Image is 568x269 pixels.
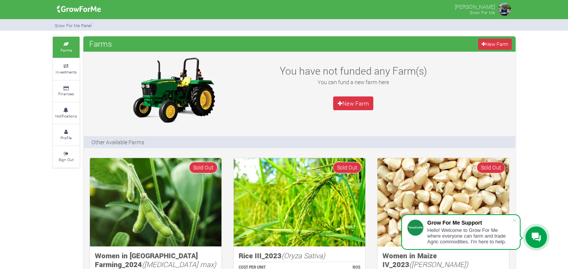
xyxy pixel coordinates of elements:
h5: Rice III_2023 [239,251,360,260]
i: ([PERSON_NAME]) [409,259,468,269]
h5: Women in Maize IV_2023 [382,251,504,269]
div: Grow For Me Support [427,220,512,226]
img: growforme image [126,55,221,124]
a: Investments [53,59,80,80]
small: Profile [60,135,72,140]
small: Grow For Me [470,10,495,15]
a: Finances [53,81,80,102]
span: Sold Out [189,162,218,173]
p: You can fund a new farm here [270,78,436,86]
span: Sold Out [333,162,361,173]
div: Hello! Welcome to Grow For Me where everyone can farm and trade Agric commodities. I'm here to help. [427,227,512,245]
img: growforme image [497,2,512,17]
small: Sign Out [59,157,73,162]
p: [PERSON_NAME] [455,2,495,11]
span: Farms [87,36,114,51]
a: Farms [53,37,80,58]
img: growforme image [90,158,221,246]
a: Notifications [53,103,80,124]
img: growforme image [234,158,365,246]
img: growforme image [378,158,509,246]
small: Farms [60,47,72,53]
h5: Women in [GEOGRAPHIC_DATA] Farming_2024 [95,251,216,269]
small: Finances [58,91,74,96]
i: (Oryza Sativa) [282,251,325,260]
small: Grow For Me Panel [55,23,92,28]
small: Investments [55,69,76,75]
i: ([MEDICAL_DATA] max) [142,259,216,269]
a: Sign Out [53,146,80,167]
h3: You have not funded any Farm(s) [270,65,436,77]
a: New Farm [333,96,374,110]
a: Profile [53,124,80,145]
span: Sold Out [477,162,505,173]
a: New Farm [478,39,511,50]
img: growforme image [54,2,104,17]
small: Notifications [55,113,77,119]
p: Other Available Farms [91,138,144,146]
